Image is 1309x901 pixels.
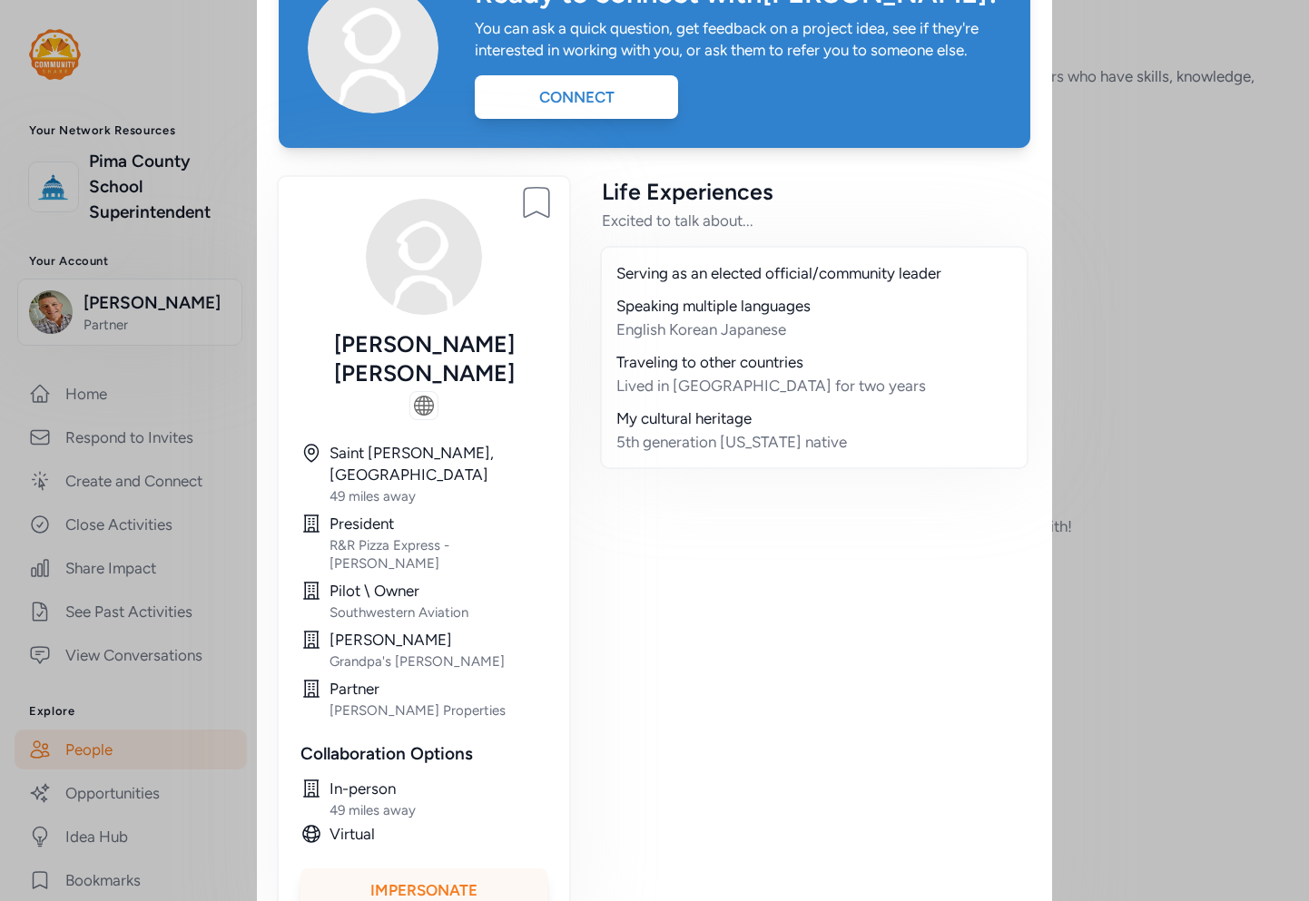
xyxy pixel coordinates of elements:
div: Virtual [330,823,547,845]
div: Saint [PERSON_NAME], [GEOGRAPHIC_DATA] [330,442,547,485]
div: Excited to talk about... [602,210,1027,231]
div: You can ask a quick question, get feedback on a project idea, see if they're interested in workin... [475,17,998,61]
div: 49 miles away [330,801,547,819]
div: Serving as an elected official/community leader [616,262,1012,284]
div: [PERSON_NAME] Properties [330,701,547,720]
div: 5th generation [US_STATE] native [616,431,1012,453]
div: Connect [475,75,678,119]
div: President [330,513,547,534]
div: Speaking multiple languages [616,295,1012,317]
div: Lived in [GEOGRAPHIC_DATA] for two years [616,375,1012,397]
div: In-person [330,778,547,799]
div: English Korean Japanese [616,318,1012,340]
div: Collaboration Options [300,741,547,767]
div: [PERSON_NAME] [330,629,547,651]
div: Pilot \ Owner [330,580,547,602]
div: 49 miles away [330,487,547,505]
img: globe_icon_184941a031cde1.png [414,396,434,416]
div: My cultural heritage [616,407,1012,429]
div: R&R Pizza Express - [PERSON_NAME] [330,536,547,573]
div: Life Experiences [602,177,1027,206]
div: Southwestern Aviation [330,603,547,622]
div: Partner [330,678,547,700]
div: Traveling to other countries [616,351,1012,373]
img: Avatar [366,199,482,315]
div: [PERSON_NAME] [PERSON_NAME] [300,329,547,387]
div: Grandpa's [PERSON_NAME] [330,652,547,671]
